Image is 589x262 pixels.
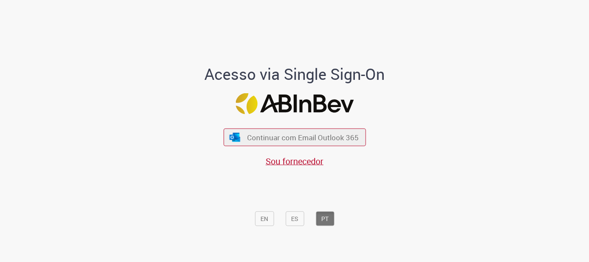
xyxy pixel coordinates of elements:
button: ícone Azure/Microsoft 360 Continuar com Email Outlook 365 [223,129,366,146]
button: PT [316,211,334,226]
img: Logo ABInBev [235,93,354,114]
img: ícone Azure/Microsoft 360 [229,133,241,142]
button: EN [255,211,274,226]
a: Sou fornecedor [266,155,323,167]
h1: Acesso via Single Sign-On [175,66,414,83]
span: Continuar com Email Outlook 365 [247,133,359,142]
button: ES [285,211,304,226]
